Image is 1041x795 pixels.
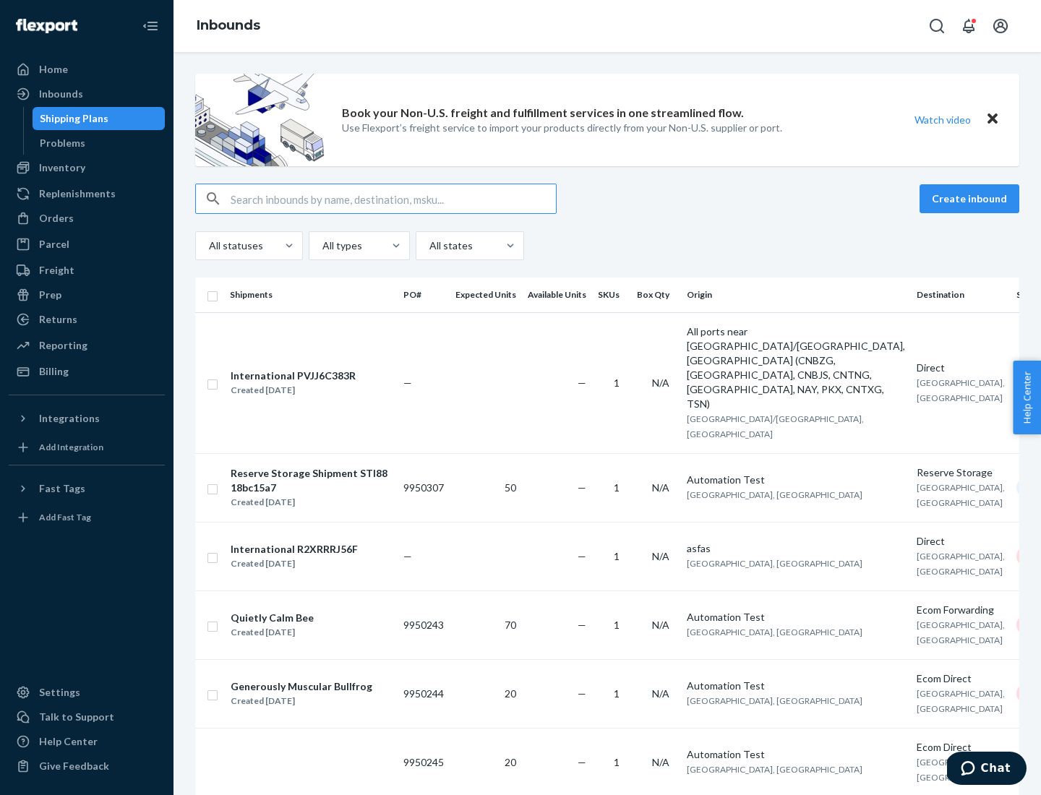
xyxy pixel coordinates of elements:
[9,308,165,331] a: Returns
[9,182,165,205] a: Replenishments
[197,17,260,33] a: Inbounds
[983,109,1002,130] button: Close
[917,619,1005,645] span: [GEOGRAPHIC_DATA], [GEOGRAPHIC_DATA]
[578,756,586,768] span: —
[207,239,209,253] input: All statuses
[505,619,516,631] span: 70
[920,184,1019,213] button: Create inbound
[917,551,1005,577] span: [GEOGRAPHIC_DATA], [GEOGRAPHIC_DATA]
[687,489,862,500] span: [GEOGRAPHIC_DATA], [GEOGRAPHIC_DATA]
[231,383,356,397] div: Created [DATE]
[40,136,85,150] div: Problems
[614,550,620,562] span: 1
[231,369,356,383] div: International PVJJ6C383R
[578,550,586,562] span: —
[9,259,165,282] a: Freight
[450,278,522,312] th: Expected Units
[16,19,77,33] img: Flexport logo
[505,756,516,768] span: 20
[652,481,669,494] span: N/A
[687,473,905,487] div: Automation Test
[522,278,592,312] th: Available Units
[687,558,862,569] span: [GEOGRAPHIC_DATA], [GEOGRAPHIC_DATA]
[39,237,69,252] div: Parcel
[9,207,165,230] a: Orders
[911,278,1011,312] th: Destination
[9,506,165,529] a: Add Fast Tag
[9,755,165,778] button: Give Feedback
[398,453,450,522] td: 9950307
[917,671,1005,686] div: Ecom Direct
[986,12,1015,40] button: Open account menu
[578,377,586,389] span: —
[652,687,669,700] span: N/A
[231,694,372,708] div: Created [DATE]
[39,734,98,749] div: Help Center
[231,679,372,694] div: Generously Muscular Bullfrog
[398,659,450,728] td: 9950244
[687,695,862,706] span: [GEOGRAPHIC_DATA], [GEOGRAPHIC_DATA]
[687,541,905,556] div: asfas
[917,482,1005,508] span: [GEOGRAPHIC_DATA], [GEOGRAPHIC_DATA]
[33,107,166,130] a: Shipping Plans
[614,619,620,631] span: 1
[398,590,450,659] td: 9950243
[136,12,165,40] button: Close Navigation
[947,752,1027,788] iframe: Opens a widget where you can chat to one of our agents
[614,377,620,389] span: 1
[342,105,744,121] p: Book your Non-U.S. freight and fulfillment services in one streamlined flow.
[403,550,412,562] span: —
[9,407,165,430] button: Integrations
[39,338,87,353] div: Reporting
[687,764,862,775] span: [GEOGRAPHIC_DATA], [GEOGRAPHIC_DATA]
[9,233,165,256] a: Parcel
[231,542,358,556] div: International R2XRRRJ56F
[231,556,358,571] div: Created [DATE]
[231,625,314,640] div: Created [DATE]
[917,603,1005,617] div: Ecom Forwarding
[185,5,272,47] ol: breadcrumbs
[1013,361,1041,434] span: Help Center
[687,747,905,762] div: Automation Test
[39,511,91,523] div: Add Fast Tag
[39,481,85,496] div: Fast Tags
[687,679,905,693] div: Automation Test
[342,121,782,135] p: Use Flexport’s freight service to import your products directly from your Non-U.S. supplier or port.
[652,377,669,389] span: N/A
[231,495,391,510] div: Created [DATE]
[578,687,586,700] span: —
[614,481,620,494] span: 1
[687,325,905,411] div: All ports near [GEOGRAPHIC_DATA]/[GEOGRAPHIC_DATA], [GEOGRAPHIC_DATA] (CNBZG, [GEOGRAPHIC_DATA], ...
[917,361,1005,375] div: Direct
[231,466,391,495] div: Reserve Storage Shipment STI8818bc15a7
[39,211,74,225] div: Orders
[39,441,103,453] div: Add Integration
[922,12,951,40] button: Open Search Box
[9,334,165,357] a: Reporting
[9,156,165,179] a: Inventory
[9,360,165,383] a: Billing
[505,481,516,494] span: 50
[40,111,108,126] div: Shipping Plans
[917,465,1005,480] div: Reserve Storage
[33,132,166,155] a: Problems
[687,413,864,439] span: [GEOGRAPHIC_DATA]/[GEOGRAPHIC_DATA], [GEOGRAPHIC_DATA]
[681,278,911,312] th: Origin
[39,160,85,175] div: Inventory
[917,534,1005,549] div: Direct
[9,705,165,729] button: Talk to Support
[687,627,862,637] span: [GEOGRAPHIC_DATA], [GEOGRAPHIC_DATA]
[505,687,516,700] span: 20
[9,436,165,459] a: Add Integration
[403,377,412,389] span: —
[39,312,77,327] div: Returns
[231,184,556,213] input: Search inbounds by name, destination, msku...
[687,610,905,624] div: Automation Test
[39,364,69,379] div: Billing
[9,82,165,106] a: Inbounds
[631,278,681,312] th: Box Qty
[578,619,586,631] span: —
[592,278,631,312] th: SKUs
[39,759,109,773] div: Give Feedback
